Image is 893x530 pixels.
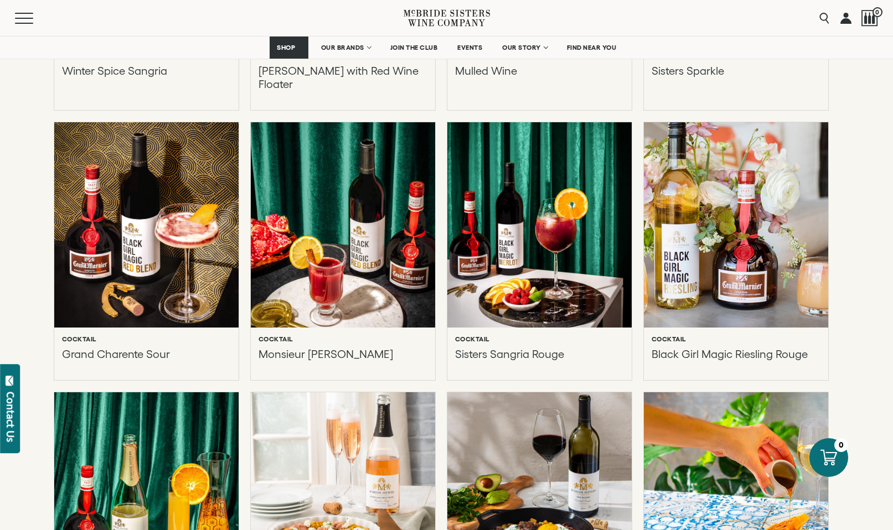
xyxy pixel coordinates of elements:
[455,335,490,343] h6: Cocktail
[567,44,617,51] span: FIND NEAR YOU
[495,37,554,59] a: OUR STORY
[644,122,828,380] a: Black Girl Magic Riesling Rouge Cocktail Black Girl Magic Riesling Rouge
[251,122,435,380] a: Monsieur Marnier Cocktail Monsieur [PERSON_NAME]
[457,44,482,51] span: EVENTS
[5,392,16,442] div: Contact Us
[259,64,427,91] p: [PERSON_NAME] with Red Wine Floater
[447,122,632,380] a: Sisters Sangria Rouge Cocktail Sisters Sangria Rouge
[15,13,55,24] button: Mobile Menu Trigger
[259,335,293,343] h6: Cocktail
[652,335,686,343] h6: Cocktail
[455,64,517,91] p: Mulled Wine
[502,44,541,51] span: OUR STORY
[62,335,97,343] h6: Cocktail
[560,37,624,59] a: FIND NEAR YOU
[277,44,296,51] span: SHOP
[652,347,808,361] p: Black Girl Magic Riesling Rouge
[652,64,724,91] p: Sisters Sparkle
[314,37,378,59] a: OUR BRANDS
[62,64,167,91] p: Winter Spice Sangria
[390,44,438,51] span: JOIN THE CLUB
[383,37,445,59] a: JOIN THE CLUB
[259,347,393,361] p: Monsieur [PERSON_NAME]
[873,7,882,17] span: 0
[834,438,848,452] div: 0
[321,44,364,51] span: OUR BRANDS
[270,37,308,59] a: SHOP
[450,37,489,59] a: EVENTS
[54,122,239,380] a: Grand Charente Sour Cocktail Grand Charente Sour
[455,347,564,361] p: Sisters Sangria Rouge
[62,347,170,361] p: Grand Charente Sour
